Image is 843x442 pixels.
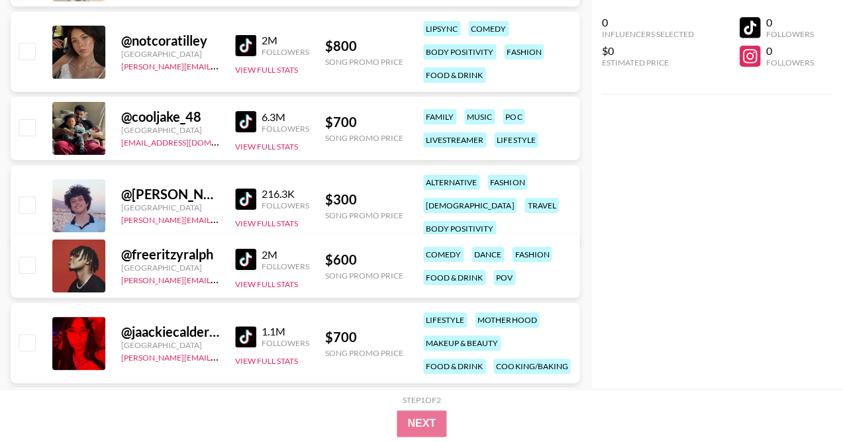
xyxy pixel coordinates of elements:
div: Song Promo Price [325,57,403,67]
img: TikTok [235,111,256,132]
div: 0 [766,44,813,58]
div: @ jaackiecalderon [121,324,219,340]
div: Followers [262,338,309,348]
button: View Full Stats [235,142,298,152]
div: Followers [262,47,309,57]
div: livestreamer [423,132,486,148]
div: Followers [262,261,309,271]
div: makeup & beauty [423,335,501,351]
div: Song Promo Price [325,348,403,358]
a: [PERSON_NAME][EMAIL_ADDRESS][DOMAIN_NAME] [121,350,317,363]
iframe: Drift Widget Chat Controller [777,376,827,426]
div: [GEOGRAPHIC_DATA] [121,125,219,135]
div: Influencers Selected [601,29,693,39]
img: TikTok [235,189,256,210]
div: $ 700 [325,114,403,130]
div: lifestyle [494,132,538,148]
div: dance [471,247,504,262]
div: food & drink [423,359,485,374]
div: Followers [262,200,309,210]
div: body positivity [423,44,496,60]
div: 0 [766,16,813,29]
div: @ [PERSON_NAME].[PERSON_NAME] [121,186,219,202]
div: $0 [601,44,693,58]
button: View Full Stats [235,218,298,228]
div: @ freeritzyralph [121,246,219,263]
button: View Full Stats [235,65,298,75]
img: TikTok [235,326,256,347]
button: View Full Stats [235,279,298,289]
div: pov [493,270,515,285]
div: $ 800 [325,38,403,54]
div: @ cooljake_48 [121,109,219,125]
div: music [464,109,495,124]
div: travel [524,198,558,213]
div: food & drink [423,270,485,285]
a: [PERSON_NAME][EMAIL_ADDRESS][DOMAIN_NAME] [121,273,317,285]
div: comedy [468,21,509,36]
div: Estimated Price [601,58,693,67]
div: poc [503,109,524,124]
div: 2M [262,34,309,47]
div: Followers [766,58,813,67]
div: @ notcoratilley [121,32,219,49]
div: $ 700 [325,329,403,345]
div: Step 1 of 2 [403,395,441,405]
div: food & drink [423,67,485,83]
div: motherhood [475,312,539,328]
div: $ 300 [325,191,403,208]
div: Followers [262,124,309,134]
button: Next [397,410,446,437]
div: [GEOGRAPHIC_DATA] [121,49,219,59]
div: 1.1M [262,325,309,338]
div: Followers [766,29,813,39]
button: View Full Stats [235,356,298,366]
div: fashion [512,247,552,262]
a: [EMAIL_ADDRESS][DOMAIN_NAME] [121,135,254,148]
div: [GEOGRAPHIC_DATA] [121,202,219,212]
div: Song Promo Price [325,210,403,220]
a: [PERSON_NAME][EMAIL_ADDRESS][DOMAIN_NAME] [121,212,317,225]
div: lipsync [423,21,460,36]
div: lifestyle [423,312,467,328]
div: [DEMOGRAPHIC_DATA] [423,198,517,213]
div: family [423,109,456,124]
div: Song Promo Price [325,271,403,281]
div: [GEOGRAPHIC_DATA] [121,340,219,350]
div: alternative [423,175,479,190]
div: fashion [504,44,544,60]
div: cooking/baking [493,359,570,374]
div: 6.3M [262,111,309,124]
div: $ 600 [325,251,403,268]
a: [PERSON_NAME][EMAIL_ADDRESS][DOMAIN_NAME] [121,59,317,71]
img: TikTok [235,35,256,56]
div: comedy [423,247,464,262]
div: fashion [487,175,527,190]
div: body positivity [423,221,496,236]
div: Song Promo Price [325,133,403,143]
div: 0 [601,16,693,29]
div: [GEOGRAPHIC_DATA] [121,263,219,273]
div: 216.3K [262,187,309,200]
div: 2M [262,248,309,261]
img: TikTok [235,249,256,270]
